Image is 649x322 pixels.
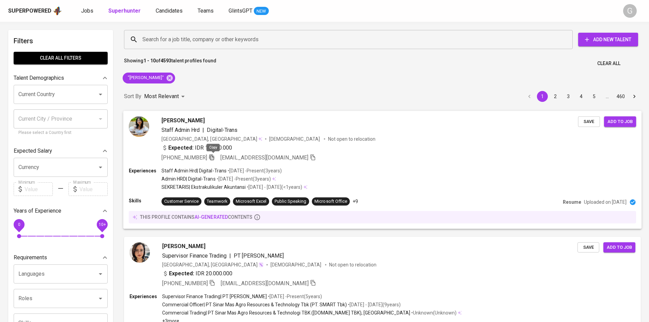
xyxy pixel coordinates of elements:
b: Expected: [169,270,194,278]
b: 4593 [160,58,171,63]
span: Save [581,244,596,251]
p: Years of Experience [14,207,61,215]
p: Expected Salary [14,147,52,155]
button: Add to job [603,242,635,253]
span: [EMAIL_ADDRESS][DOMAIN_NAME] [221,280,309,287]
span: NEW [254,8,269,15]
p: Admin HRD | Digital-Trans [161,175,215,182]
span: [EMAIL_ADDRESS][DOMAIN_NAME] [220,154,309,160]
b: Superhunter [108,7,141,14]
span: Save [582,118,597,125]
div: Expected Salary [14,144,108,158]
button: Open [96,269,105,279]
button: Go to page 2 [550,91,561,102]
span: 10+ [98,222,106,227]
b: 1 - 10 [143,58,156,63]
span: Teams [198,7,214,14]
p: Sort By [124,92,141,101]
div: … [602,93,613,100]
p: Commercial Trading | PT Sinar Mas Agro Resources & Technologi TBK ([DOMAIN_NAME] TBK), [GEOGRAPHI... [162,309,410,316]
p: Staff Admin Hrd | Digital-Trans [161,167,227,174]
span: [PHONE_NUMBER] [162,280,208,287]
img: 886a5bbd4ce01a2270bdef5b10a8c1c8.jpg [129,242,150,263]
span: GlintsGPT [229,7,252,14]
span: | [202,126,204,134]
p: Requirements [14,254,47,262]
button: Go to page 4 [576,91,587,102]
span: PT [PERSON_NAME] [234,252,284,259]
button: Go to page 5 [589,91,600,102]
p: +9 [353,198,358,205]
span: Jobs [81,7,93,14]
a: Superhunter [108,7,142,15]
button: Save [577,242,599,253]
p: • [DATE] - Present ( 3 years ) [227,167,282,174]
p: Please select a Country first [18,129,103,136]
p: Talent Demographics [14,74,64,82]
span: Clear All [597,59,620,68]
button: Clear All [594,57,623,70]
p: • [DATE] - Present ( 5 years ) [267,293,322,300]
span: "[PERSON_NAME]" [123,75,168,81]
a: Teams [198,7,215,15]
span: Candidates [156,7,183,14]
span: [DEMOGRAPHIC_DATA] [271,261,322,268]
button: Open [96,163,105,172]
div: Most Relevant [144,90,187,103]
button: Open [96,294,105,303]
span: [PERSON_NAME] [162,242,205,250]
p: Experiences [129,293,162,300]
div: IDR 20.000.000 [162,270,232,278]
img: magic_wand.svg [258,262,264,267]
p: Resume [563,199,581,205]
img: app logo [53,6,62,16]
div: Public Speaking [275,198,306,205]
nav: pagination navigation [523,91,641,102]
span: [PERSON_NAME] [161,116,205,124]
span: Add New Talent [584,35,633,44]
p: Not open to relocation [328,135,375,142]
p: this profile contains contents [140,214,252,220]
p: Experiences [129,167,161,174]
div: [GEOGRAPHIC_DATA], [GEOGRAPHIC_DATA] [162,261,264,268]
div: Requirements [14,251,108,264]
p: • [DATE] - [DATE] ( <1 years ) [246,184,302,190]
button: page 1 [537,91,548,102]
div: Teamwork [207,198,227,205]
input: Value [25,182,53,196]
div: Years of Experience [14,204,108,218]
a: Jobs [81,7,95,15]
p: Supervisor Finance Trading | PT [PERSON_NAME] [162,293,267,300]
span: Digital-Trans [207,126,237,133]
h6: Filters [14,35,108,46]
button: Save [578,116,600,127]
span: 0 [18,222,20,227]
p: • [DATE] - Present ( 3 years ) [216,175,271,182]
span: Add to job [607,244,632,251]
div: Talent Demographics [14,71,108,85]
p: Not open to relocation [329,261,376,268]
a: GlintsGPT NEW [229,7,269,15]
p: Uploaded on [DATE] [584,199,627,205]
b: Expected: [168,143,194,152]
span: AI-generated [195,214,228,220]
button: Add New Talent [578,33,638,46]
a: [PERSON_NAME]Staff Admin Hrd|Digital-Trans[GEOGRAPHIC_DATA], [GEOGRAPHIC_DATA][DEMOGRAPHIC_DATA] ... [124,111,641,229]
p: Skills [129,197,161,204]
button: Go to next page [629,91,640,102]
div: "[PERSON_NAME]" [123,73,175,83]
span: Clear All filters [19,54,102,62]
p: • Unknown ( Unknown ) [410,309,457,316]
div: Microsoft Excel [236,198,266,205]
div: Microsoft Office [314,198,347,205]
span: | [229,252,231,260]
p: Most Relevant [144,92,179,101]
p: SEKRETARIS | Ekstrakulikuler Akuntansi [161,184,246,190]
div: IDR 15.000.000 [161,143,232,152]
div: [GEOGRAPHIC_DATA], [GEOGRAPHIC_DATA] [161,135,262,142]
span: Add to job [607,118,633,125]
div: G [623,4,637,18]
input: Value [79,182,108,196]
img: 09b89828f93e1bc39e3c5b22e429cdf7.jpg [129,116,149,137]
a: Candidates [156,7,184,15]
